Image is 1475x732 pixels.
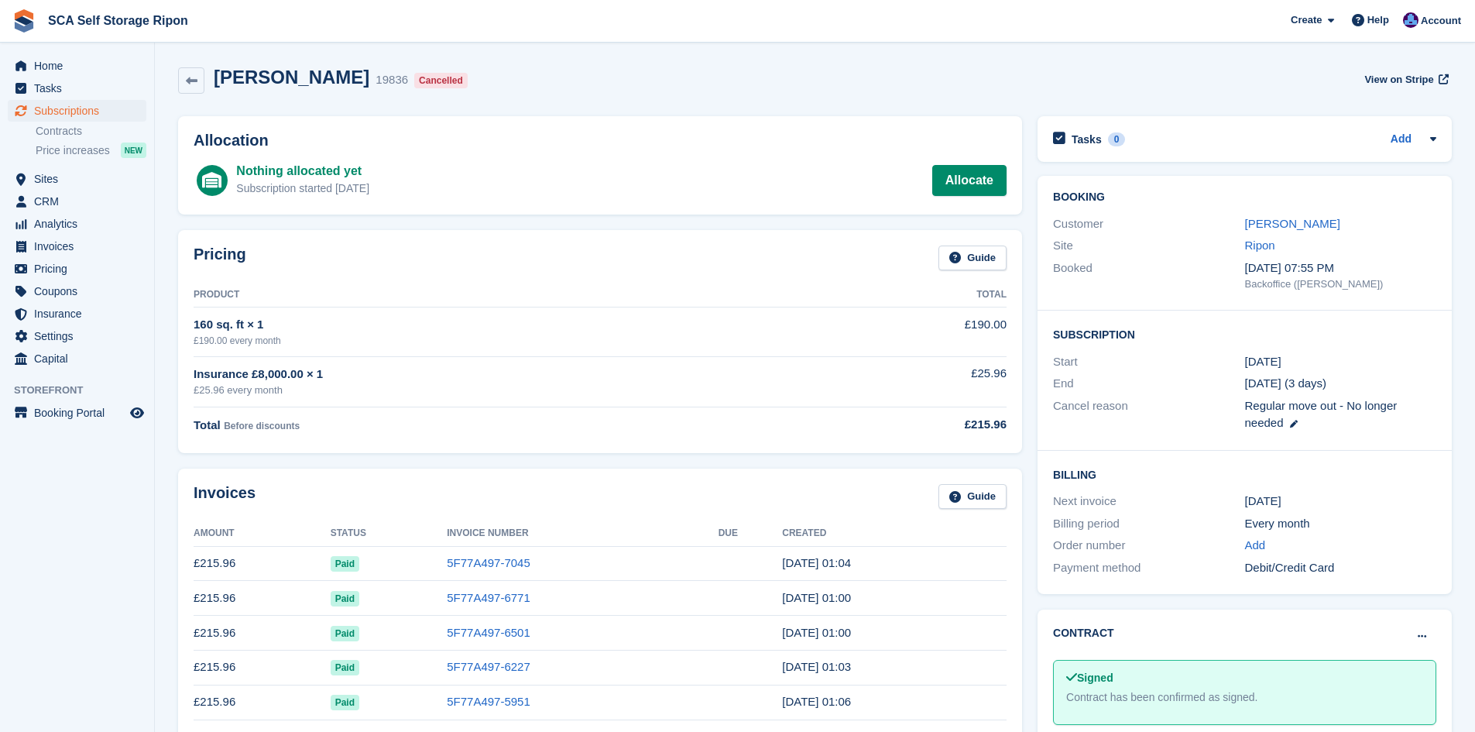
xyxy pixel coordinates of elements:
span: Insurance [34,303,127,325]
span: [DATE] (3 days) [1245,376,1327,390]
a: 5F77A497-6501 [447,626,530,639]
div: Subscription started [DATE] [236,180,369,197]
div: Start [1053,353,1244,371]
span: Paid [331,695,359,710]
span: Booking Portal [34,402,127,424]
th: Invoice Number [447,521,718,546]
span: Settings [34,325,127,347]
div: Cancel reason [1053,397,1244,432]
time: 2025-08-23 00:00:16 UTC [782,591,851,604]
div: Signed [1066,670,1423,686]
a: 5F77A497-6771 [447,591,530,604]
h2: Subscription [1053,326,1436,342]
a: Guide [938,246,1007,271]
h2: Booking [1053,191,1436,204]
span: View on Stripe [1364,72,1433,88]
span: Capital [34,348,127,369]
time: 2025-07-23 00:00:05 UTC [782,626,851,639]
img: stora-icon-8386f47178a22dfd0bd8f6a31ec36ba5ce8667c1dd55bd0f319d3a0aa187defe.svg [12,9,36,33]
a: menu [8,77,146,99]
div: Cancelled [414,73,468,88]
th: Amount [194,521,331,546]
a: Contracts [36,124,146,139]
td: £215.96 [194,546,331,581]
div: [DATE] [1245,493,1436,510]
div: End [1053,375,1244,393]
span: Price increases [36,143,110,158]
a: Preview store [128,404,146,422]
span: Before discounts [224,421,300,431]
a: View on Stripe [1358,67,1452,92]
th: Status [331,521,448,546]
a: 5F77A497-5951 [447,695,530,708]
td: £215.96 [194,581,331,616]
span: Analytics [34,213,127,235]
span: Home [34,55,127,77]
a: SCA Self Storage Ripon [42,8,194,33]
h2: [PERSON_NAME] [214,67,369,88]
a: menu [8,280,146,302]
span: Pricing [34,258,127,280]
span: Storefront [14,383,154,398]
a: Add [1391,131,1412,149]
td: £215.96 [194,616,331,651]
div: Every month [1245,515,1436,533]
time: 2023-06-23 00:00:00 UTC [1245,353,1281,371]
a: menu [8,191,146,212]
span: Help [1367,12,1389,28]
span: Tasks [34,77,127,99]
span: Paid [331,556,359,572]
span: Subscriptions [34,100,127,122]
div: 0 [1108,132,1126,146]
div: Backoffice ([PERSON_NAME]) [1245,277,1436,292]
th: Total [808,283,1007,308]
span: Invoices [34,235,127,257]
a: menu [8,402,146,424]
a: menu [8,258,146,280]
a: Guide [938,484,1007,510]
div: Booked [1053,259,1244,292]
time: 2025-06-23 00:03:49 UTC [782,660,851,673]
span: Paid [331,626,359,641]
a: Allocate [932,165,1007,196]
h2: Allocation [194,132,1007,149]
a: menu [8,235,146,257]
a: 5F77A497-7045 [447,556,530,569]
span: Total [194,418,221,431]
td: £25.96 [808,356,1007,407]
img: Sarah Race [1403,12,1418,28]
div: 19836 [376,71,408,89]
a: Add [1245,537,1266,555]
span: Sites [34,168,127,190]
a: [PERSON_NAME] [1245,217,1340,230]
td: £190.00 [808,308,1007,356]
div: £215.96 [808,416,1007,434]
span: CRM [34,191,127,212]
div: 160 sq. ft × 1 [194,316,808,334]
div: £25.96 every month [194,383,808,398]
a: 5F77A497-6227 [447,660,530,673]
div: Payment method [1053,559,1244,577]
a: Price increases NEW [36,142,146,159]
div: NEW [121,143,146,158]
span: Coupons [34,280,127,302]
div: £190.00 every month [194,334,808,348]
div: Site [1053,237,1244,255]
time: 2025-09-23 00:04:26 UTC [782,556,851,569]
time: 2025-05-23 00:06:05 UTC [782,695,851,708]
a: menu [8,100,146,122]
span: Account [1421,13,1461,29]
span: Create [1291,12,1322,28]
div: Debit/Credit Card [1245,559,1436,577]
th: Product [194,283,808,308]
h2: Tasks [1072,132,1102,146]
div: Contract has been confirmed as signed. [1066,689,1423,706]
div: Nothing allocated yet [236,162,369,180]
span: Paid [331,660,359,675]
a: menu [8,325,146,347]
div: Order number [1053,537,1244,555]
a: menu [8,213,146,235]
h2: Invoices [194,484,256,510]
th: Due [719,521,783,546]
h2: Pricing [194,246,246,271]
